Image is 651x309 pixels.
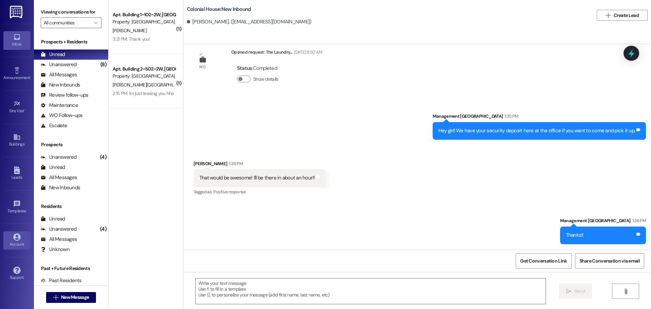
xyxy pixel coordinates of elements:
div: Apt. Building 2~502~2W, [GEOGRAPHIC_DATA] [113,65,175,73]
div: Residents [34,203,108,210]
i:  [623,289,628,294]
span: New Message [61,294,89,301]
div: 3:21 PM: Thank you! [113,36,150,42]
span: [PERSON_NAME] [113,27,146,34]
div: Property: [GEOGRAPHIC_DATA] [113,73,175,80]
div: Opened request: The Laundry... [231,49,322,58]
div: Management [GEOGRAPHIC_DATA] [560,217,646,227]
a: Account [3,231,31,250]
div: (8) [99,59,108,70]
div: 2:15 PM: Im just teasing you hha [113,90,174,96]
div: Review follow-ups [41,92,88,99]
label: Show details [253,76,278,83]
div: Management [GEOGRAPHIC_DATA] [433,113,646,122]
a: Inbox [3,31,31,50]
div: Thanks!! [566,232,584,239]
div: Unread [41,51,65,58]
div: Past Residents [41,277,82,284]
div: All Messages [41,71,77,78]
div: 1:36 PM [227,160,242,167]
div: Escalate [41,122,67,129]
span: • [26,208,27,212]
div: Tagged as: [194,187,326,197]
a: Buildings [3,131,31,150]
div: Unread [41,164,65,171]
div: Unread [41,215,65,223]
i:  [53,295,58,300]
div: All Messages [41,236,77,243]
div: Unanswered [41,154,77,161]
div: [PERSON_NAME] [194,160,326,170]
div: 1:36 PM [631,217,646,224]
i:  [566,289,571,294]
i:  [94,20,98,25]
b: Colonial House: New Inbound [187,6,251,13]
button: Create Lead [597,10,648,21]
div: Property: [GEOGRAPHIC_DATA] [113,18,175,25]
button: Share Conversation via email [575,253,644,269]
span: • [30,74,31,79]
div: 1:35 PM [503,113,518,120]
div: : Completed [237,63,281,74]
b: Status [237,65,252,72]
div: Unanswered [41,61,77,68]
button: Get Conversation Link [516,253,571,269]
div: [DATE] 8:50 AM [292,49,322,56]
div: Unknown [41,246,70,253]
div: (4) [98,224,108,234]
label: Viewing conversations for [41,7,101,17]
div: Hey girl! We have your security deposit here at the office if you want to come and pick it up. [438,127,635,134]
button: Send [559,284,592,299]
a: Templates • [3,198,31,216]
a: Support [3,265,31,283]
span: Share Conversation via email [579,257,640,265]
div: New Inbounds [41,81,80,89]
div: (4) [98,152,108,162]
div: WO [199,63,205,71]
div: Prospects + Residents [34,38,108,45]
i:  [606,13,611,18]
a: Site Visit • [3,98,31,116]
img: ResiDesk Logo [10,6,24,18]
div: [PERSON_NAME]. ([EMAIL_ADDRESS][DOMAIN_NAME]) [187,18,312,25]
input: All communities [44,17,91,28]
div: New Inbounds [41,184,80,191]
span: Create Lead [614,12,639,19]
div: WO Follow-ups [41,112,82,119]
a: Leads [3,165,31,183]
div: That would be awesome! I'll be there in about an hour!! [199,174,315,181]
div: Apt. Building 1~102~2W, [GEOGRAPHIC_DATA] [113,11,175,18]
div: Maintenance [41,102,78,109]
span: Send [574,288,585,295]
span: • [24,108,25,112]
div: Past + Future Residents [34,265,108,272]
div: Unanswered [41,226,77,233]
span: Positive response [213,189,246,195]
span: Get Conversation Link [520,257,567,265]
div: All Messages [41,174,77,181]
span: [PERSON_NAME][GEOGRAPHIC_DATA] [113,82,190,88]
button: New Message [46,292,96,303]
div: Prospects [34,141,108,148]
